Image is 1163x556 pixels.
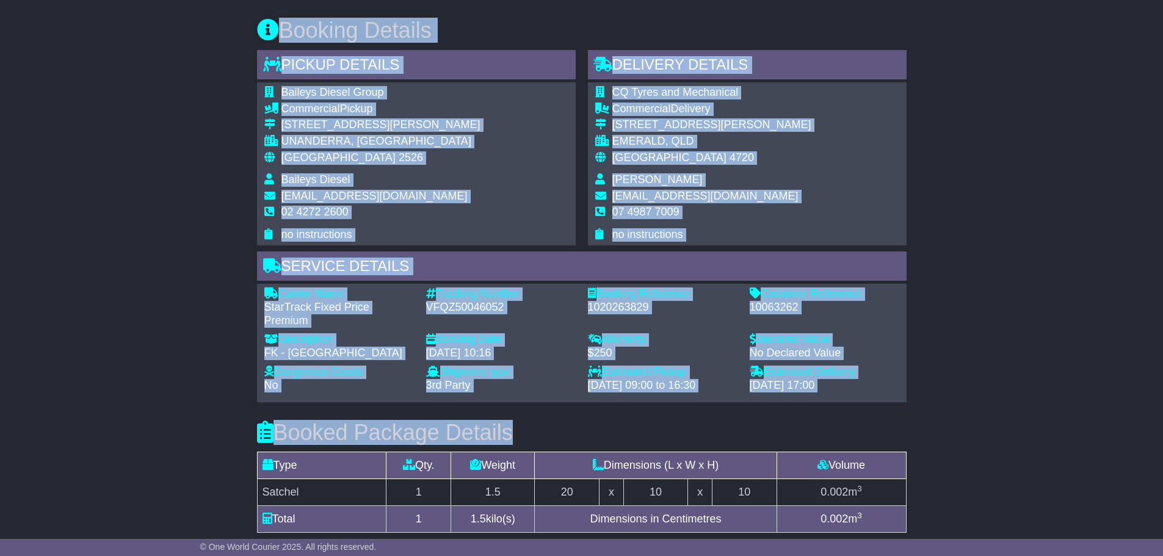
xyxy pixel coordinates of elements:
[588,50,907,83] div: Delivery Details
[426,347,576,360] div: [DATE] 10:16
[612,103,671,115] span: Commercial
[777,452,906,479] td: Volume
[471,513,486,525] span: 1.5
[451,506,535,533] td: kilo(s)
[200,542,377,552] span: © One World Courier 2025. All rights reserved.
[281,135,480,148] div: UNANDERRA, [GEOGRAPHIC_DATA]
[257,452,386,479] td: Type
[399,151,423,164] span: 2526
[281,190,468,202] span: [EMAIL_ADDRESS][DOMAIN_NAME]
[612,86,739,98] span: CQ Tyres and Mechanical
[257,18,907,43] h3: Booking Details
[535,452,777,479] td: Dimensions (L x W x H)
[264,347,414,360] div: FK - [GEOGRAPHIC_DATA]
[264,333,414,347] div: Description
[600,479,623,506] td: x
[857,511,862,520] sup: 3
[264,379,278,391] span: No
[588,347,737,360] div: $250
[612,118,811,132] div: [STREET_ADDRESS][PERSON_NAME]
[612,228,683,240] span: no instructions
[264,287,414,301] div: Carrier Name
[821,486,848,498] span: 0.002
[588,366,737,379] div: Estimated Pickup
[612,173,703,186] span: [PERSON_NAME]
[386,452,451,479] td: Qty.
[264,301,414,327] div: StarTrack Fixed Price Premium
[426,301,576,314] div: VFQZ50046052
[688,479,712,506] td: x
[426,379,471,391] span: 3rd Party
[750,366,899,379] div: Estimated Delivery
[777,479,906,506] td: m
[712,479,777,506] td: 10
[612,190,799,202] span: [EMAIL_ADDRESS][DOMAIN_NAME]
[750,347,899,360] div: No Declared Value
[612,103,811,116] div: Delivery
[386,479,451,506] td: 1
[281,173,350,186] span: Baileys Diesel
[281,228,352,240] span: no instructions
[588,287,737,301] div: Booking Reference
[612,151,726,164] span: [GEOGRAPHIC_DATA]
[281,118,480,132] div: [STREET_ADDRESS][PERSON_NAME]
[281,151,396,164] span: [GEOGRAPHIC_DATA]
[257,479,386,506] td: Satchel
[750,301,899,314] div: 10063262
[426,333,576,347] div: Booking Date
[264,366,414,379] div: Dangerous Goods
[281,86,384,98] span: Baileys Diesel Group
[730,151,754,164] span: 4720
[257,251,907,284] div: Service Details
[257,421,907,445] h3: Booked Package Details
[623,479,688,506] td: 10
[535,506,777,533] td: Dimensions in Centimetres
[535,479,600,506] td: 20
[750,287,899,301] div: Customer Reference
[612,135,811,148] div: EMERALD, QLD
[777,506,906,533] td: m
[588,301,737,314] div: 1020263829
[426,366,576,379] div: Shipment type
[281,103,340,115] span: Commercial
[426,287,576,301] div: Tracking Number
[588,379,737,392] div: [DATE] 09:00 to 16:30
[750,333,899,347] div: Declared Value
[257,50,576,83] div: Pickup Details
[750,379,899,392] div: [DATE] 17:00
[257,506,386,533] td: Total
[386,506,451,533] td: 1
[281,103,480,116] div: Pickup
[857,484,862,493] sup: 3
[612,206,679,218] span: 07 4987 7009
[451,479,535,506] td: 1.5
[821,513,848,525] span: 0.002
[588,333,737,347] div: Warranty
[281,206,349,218] span: 02 4272 2600
[451,452,535,479] td: Weight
